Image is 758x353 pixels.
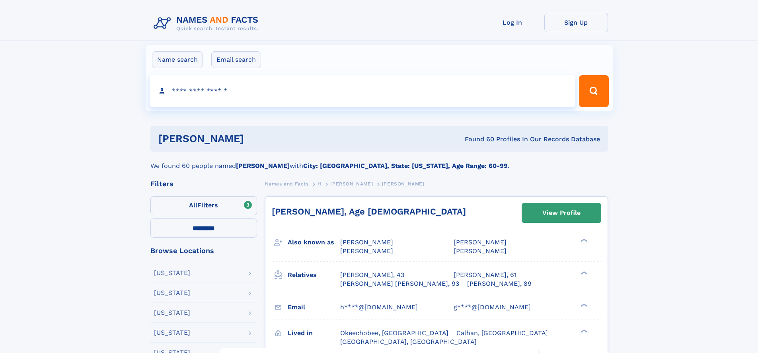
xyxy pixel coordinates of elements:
b: [PERSON_NAME] [236,162,290,170]
img: Logo Names and Facts [150,13,265,34]
div: Found 60 Profiles In Our Records Database [354,135,600,144]
span: Calhan, [GEOGRAPHIC_DATA] [456,329,548,337]
div: ❯ [579,270,588,275]
input: search input [150,75,576,107]
span: [PERSON_NAME] [454,247,507,255]
a: Log In [481,13,544,32]
a: [PERSON_NAME], 89 [467,279,532,288]
a: Sign Up [544,13,608,32]
div: ❯ [579,328,588,333]
label: Name search [152,51,203,68]
span: Okeechobee, [GEOGRAPHIC_DATA] [340,329,448,337]
div: [US_STATE] [154,310,190,316]
button: Search Button [579,75,608,107]
span: [PERSON_NAME] [340,247,393,255]
div: ❯ [579,302,588,308]
span: [PERSON_NAME] [340,238,393,246]
a: [PERSON_NAME], 61 [454,271,516,279]
h3: Lived in [288,326,340,340]
span: [GEOGRAPHIC_DATA], [GEOGRAPHIC_DATA] [340,338,477,345]
label: Filters [150,196,257,215]
a: [PERSON_NAME] [PERSON_NAME], 93 [340,279,459,288]
span: H [318,181,322,187]
b: City: [GEOGRAPHIC_DATA], State: [US_STATE], Age Range: 60-99 [303,162,508,170]
span: [PERSON_NAME] [330,181,373,187]
div: View Profile [542,204,581,222]
span: All [189,201,197,209]
a: Names and Facts [265,179,309,189]
div: [US_STATE] [154,330,190,336]
label: Email search [211,51,261,68]
span: [PERSON_NAME] [382,181,425,187]
div: [US_STATE] [154,270,190,276]
div: [US_STATE] [154,290,190,296]
a: [PERSON_NAME], Age [DEMOGRAPHIC_DATA] [272,207,466,216]
a: [PERSON_NAME] [330,179,373,189]
a: [PERSON_NAME], 43 [340,271,404,279]
div: Browse Locations [150,247,257,254]
h1: [PERSON_NAME] [158,134,355,144]
span: [PERSON_NAME] [454,238,507,246]
a: View Profile [522,203,601,222]
div: ❯ [579,238,588,243]
a: H [318,179,322,189]
h3: Relatives [288,268,340,282]
div: We found 60 people named with . [150,152,608,171]
div: Filters [150,180,257,187]
h3: Email [288,300,340,314]
h3: Also known as [288,236,340,249]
